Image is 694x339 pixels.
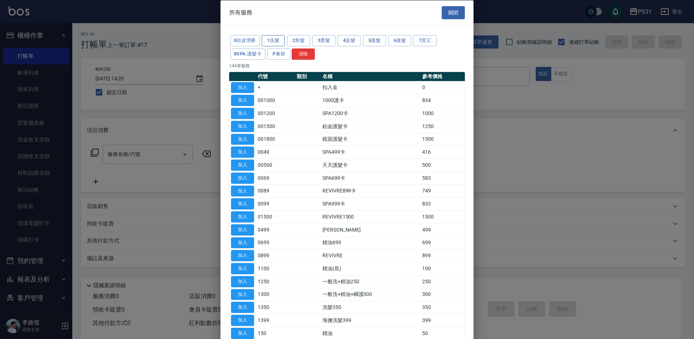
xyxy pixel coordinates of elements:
th: 參考價格 [420,72,465,81]
button: 加入 [231,211,254,223]
td: 0499 [256,223,295,236]
td: 0 [420,81,465,94]
td: 0899 [256,249,295,262]
td: 749 [420,185,465,198]
td: 500 [420,158,465,171]
td: 01500 [256,210,295,223]
td: 699 [420,236,465,249]
button: 加入 [231,237,254,248]
button: 清除 [292,48,315,59]
button: 0頭皮理療 [230,35,260,46]
button: 7其它 [414,35,437,46]
td: 250 [420,275,465,288]
button: 關閉 [442,6,465,19]
td: 一般洗+精油250 [321,275,420,288]
button: 8SPA.護髮卡 [230,48,265,59]
button: 加入 [231,147,254,158]
td: 0699 [256,236,295,249]
td: + [256,81,295,94]
td: 鏡面護髮卡 [321,133,420,146]
button: 加入 [231,263,254,274]
td: REVIVRE899卡 [321,185,420,198]
td: 扣入金 [321,81,420,94]
button: 加入 [231,108,254,119]
td: 001500 [256,120,295,133]
button: 加入 [231,315,254,326]
td: 300 [420,288,465,301]
td: 海鹽洗髮399 [321,314,420,327]
th: 名稱 [321,72,420,81]
td: SPA499卡 [321,145,420,158]
td: 499 [420,223,465,236]
td: 1000護卡 [321,94,420,107]
th: 代號 [256,72,295,81]
button: 加入 [231,134,254,145]
td: REVIVRE1500 [321,210,420,223]
button: 4染髮 [338,35,361,46]
button: 3燙髮 [312,35,335,46]
td: SPA1200卡 [321,107,420,120]
td: 洗髮350 [321,301,420,314]
button: 加入 [231,276,254,287]
button: 加入 [231,160,254,171]
td: 天天護髮卡 [321,158,420,171]
button: 5護髮 [363,35,386,46]
td: 100 [420,262,465,275]
td: 1399 [256,314,295,327]
button: 加入 [231,327,254,339]
td: 0069 [256,171,295,185]
p: 144 筆服務 [229,62,465,69]
td: 0049 [256,145,295,158]
td: 001800 [256,133,295,146]
td: [PERSON_NAME] [321,223,420,236]
button: 加入 [231,250,254,261]
td: 416 [420,145,465,158]
td: 1000 [420,107,465,120]
td: 鉑金護髮卡 [321,120,420,133]
td: 00500 [256,158,295,171]
button: 1洗髮 [262,35,285,46]
button: 加入 [231,302,254,313]
td: 899 [420,249,465,262]
button: 加入 [231,198,254,209]
button: 加入 [231,120,254,132]
td: 精油699 [321,236,420,249]
button: 加入 [231,95,254,106]
button: 2剪髮 [287,35,310,46]
td: REVIVRE [321,249,420,262]
th: 類別 [295,72,321,81]
td: 1300 [256,288,295,301]
button: 加入 [231,172,254,183]
td: 一般洗+精油+瞬護300 [321,288,420,301]
td: 001000 [256,94,295,107]
span: 所有服務 [229,9,252,16]
td: SPA699卡 [321,171,420,185]
td: 1250 [256,275,295,288]
td: 399 [420,314,465,327]
td: 833 [420,197,465,210]
button: 加入 [231,224,254,235]
td: 583 [420,171,465,185]
td: 1250 [420,120,465,133]
td: SPA999卡 [321,197,420,210]
td: 1100 [256,262,295,275]
td: 精油(長) [321,262,420,275]
button: 加入 [231,185,254,196]
td: 001200 [256,107,295,120]
button: 加入 [231,289,254,300]
td: 0099 [256,197,295,210]
td: 1500 [420,210,465,223]
td: 1350 [256,301,295,314]
td: 834 [420,94,465,107]
td: 0089 [256,185,295,198]
td: 350 [420,301,465,314]
button: 加入 [231,82,254,93]
button: P春節 [267,48,291,59]
td: 1500 [420,133,465,146]
button: 6接髮 [388,35,411,46]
